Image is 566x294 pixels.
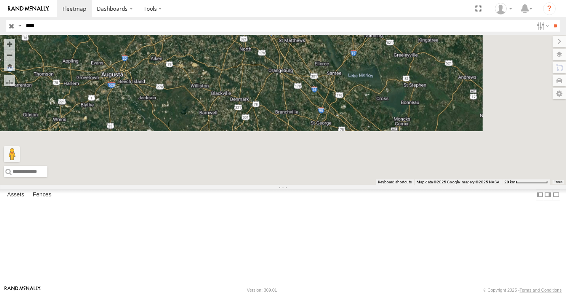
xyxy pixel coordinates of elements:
[504,180,515,184] span: 20 km
[3,189,28,200] label: Assets
[520,288,562,292] a: Terms and Conditions
[378,179,412,185] button: Keyboard shortcuts
[4,146,20,162] button: Drag Pegman onto the map to open Street View
[502,179,550,185] button: Map Scale: 20 km per 78 pixels
[553,88,566,99] label: Map Settings
[4,39,15,49] button: Zoom in
[544,189,552,201] label: Dock Summary Table to the Right
[4,286,41,294] a: Visit our Website
[543,2,556,15] i: ?
[17,20,23,32] label: Search Query
[417,180,500,184] span: Map data ©2025 Google Imagery ©2025 NASA
[4,60,15,71] button: Zoom Home
[536,189,544,201] label: Dock Summary Table to the Left
[8,6,49,11] img: rand-logo.svg
[4,75,15,86] label: Measure
[483,288,562,292] div: © Copyright 2025 -
[534,20,551,32] label: Search Filter Options
[492,3,515,15] div: Paul Withrow
[554,181,562,184] a: Terms (opens in new tab)
[247,288,277,292] div: Version: 309.01
[552,189,560,201] label: Hide Summary Table
[29,189,55,200] label: Fences
[4,49,15,60] button: Zoom out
